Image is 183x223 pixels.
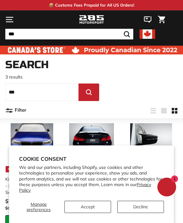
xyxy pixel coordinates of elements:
a: Cart [155,11,168,28]
span: Manage preferences [27,201,51,212]
img: Logo_285_Motorsport_areodynamics_components [79,14,104,25]
a: Sale Kidney Style Front Grille - [DATE]-[DATE] BMW 5 Series G30 Save 25% [5,121,58,215]
inbox-online-store-chat: Shopify online store chat [155,178,178,198]
span: $105.33 CAD [5,205,31,210]
a: Sale PSM Style Trunk Spoiler - [DATE]-[DATE] BMW 5 Series G30 & M5 F90 Save 25% [65,121,118,215]
a: Privacy Policy [19,182,151,193]
button: Manage preferences [19,201,58,213]
button: Accept [64,201,111,213]
input: Search [5,84,79,101]
h2: Cookie consent [19,155,164,162]
div: Sale [6,166,19,172]
p: 📦 Customs Fees Prepaid for All US Orders! [49,2,134,8]
button: Filter [5,103,26,118]
h1: Search [5,59,178,71]
div: Kidney Style Front Grille - [DATE]-[DATE] BMW 5 Series G30 [5,176,55,196]
p: 3 results [5,74,178,80]
span: $79.00 CAD [5,198,34,204]
input: Search [5,29,133,39]
button: Decline [117,201,164,213]
p: We and our partners, including Shopify, use cookies and other technologies to personalize your ex... [19,165,164,193]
